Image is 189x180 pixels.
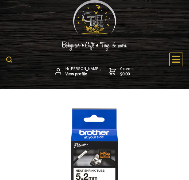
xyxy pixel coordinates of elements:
img: product search [6,57,12,63]
strong: $0.00 [120,71,134,77]
span: Hi [PERSON_NAME], [65,66,101,77]
a: Hi [PERSON_NAME],View profile [55,66,101,77]
span: 0 items [120,66,134,77]
img: Babywear - Gifts - Toys & more [49,41,141,51]
a: 0 items$0.00 [109,66,134,77]
strong: View profile [65,71,101,77]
